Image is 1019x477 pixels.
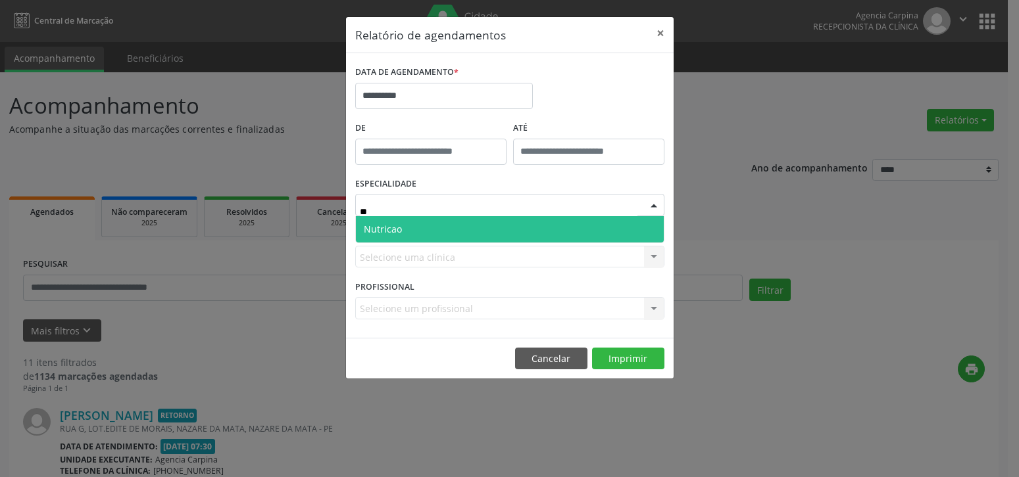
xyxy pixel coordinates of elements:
[355,174,416,194] label: ESPECIALIDADE
[592,348,664,370] button: Imprimir
[355,26,506,43] h5: Relatório de agendamentos
[647,17,674,49] button: Close
[515,348,587,370] button: Cancelar
[355,118,507,139] label: De
[513,118,664,139] label: ATÉ
[355,62,459,83] label: DATA DE AGENDAMENTO
[364,223,402,235] span: Nutricao
[355,277,414,297] label: PROFISSIONAL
